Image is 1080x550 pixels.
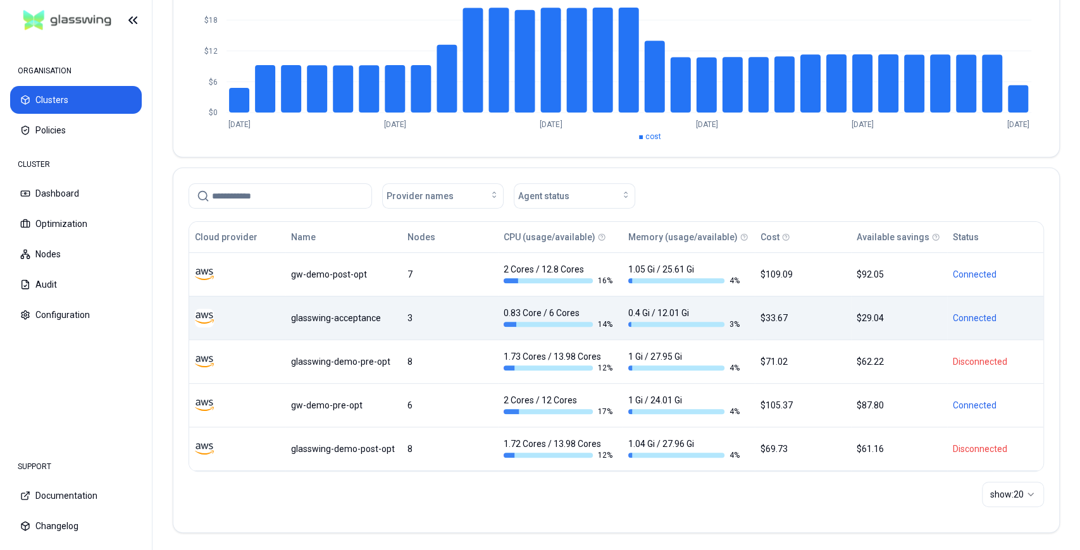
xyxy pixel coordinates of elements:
[953,268,1038,281] div: Connected
[384,119,406,128] tspan: [DATE]
[504,394,615,417] div: 2 Cores / 12 Cores
[382,183,504,209] button: Provider names
[760,312,845,324] div: $33.67
[504,406,615,417] div: 17 %
[10,271,142,298] button: Audit
[291,443,396,455] div: glasswing-demo-post-opt
[209,77,218,86] tspan: $6
[204,47,218,56] tspan: $12
[1007,119,1029,128] tspan: [DATE]
[628,276,740,286] div: 4 %
[209,108,218,117] tspan: $0
[407,312,492,324] div: 3
[953,312,1038,324] div: Connected
[504,307,615,329] div: 0.83 Core / 6 Cores
[291,355,396,368] div: glasswing-demo-pre-opt
[857,268,941,281] div: $92.05
[407,443,492,455] div: 8
[857,355,941,368] div: $62.22
[953,399,1038,412] div: Connected
[696,119,718,128] tspan: [DATE]
[195,439,214,458] img: aws
[504,263,615,286] div: 2 Cores / 12.8 Cores
[760,443,845,455] div: $69.73
[10,301,142,329] button: Configuration
[195,224,258,250] button: Cloud provider
[291,268,396,281] div: gw-demo-post-opt
[857,312,941,324] div: $29.04
[504,319,615,329] div: 14 %
[504,224,595,250] button: CPU (usage/available)
[857,443,941,455] div: $61.16
[195,265,214,284] img: aws
[953,355,1038,368] div: Disconnected
[291,312,396,324] div: glasswing-acceptance
[628,350,740,373] div: 1 Gi / 27.95 Gi
[857,224,929,250] button: Available savings
[857,399,941,412] div: $87.80
[760,224,779,250] button: Cost
[291,224,316,250] button: Name
[518,190,569,202] span: Agent status
[504,437,615,460] div: 1.72 Cores / 13.98 Cores
[628,307,740,329] div: 0.4 Gi / 12.01 Gi
[291,399,396,412] div: gw-demo-pre-opt
[645,132,661,141] span: cost
[760,399,845,412] div: $105.37
[852,119,874,128] tspan: [DATE]
[628,224,738,250] button: Memory (usage/available)
[953,443,1038,455] div: Disconnected
[407,399,492,412] div: 6
[504,450,615,460] div: 12 %
[18,6,116,35] img: GlassWing
[628,363,740,373] div: 4 %
[514,183,635,209] button: Agent status
[628,394,740,417] div: 1 Gi / 24.01 Gi
[10,482,142,510] button: Documentation
[628,437,740,460] div: 1.04 Gi / 27.96 Gi
[10,58,142,83] div: ORGANISATION
[10,454,142,479] div: SUPPORT
[10,210,142,238] button: Optimization
[10,180,142,207] button: Dashboard
[540,119,562,128] tspan: [DATE]
[504,350,615,373] div: 1.73 Cores / 13.98 Cores
[10,86,142,114] button: Clusters
[628,319,740,329] div: 3 %
[407,224,435,250] button: Nodes
[504,363,615,373] div: 12 %
[10,116,142,144] button: Policies
[204,16,218,25] tspan: $18
[628,406,740,417] div: 4 %
[195,352,214,371] img: aws
[10,512,142,540] button: Changelog
[628,263,740,286] div: 1.05 Gi / 25.61 Gi
[504,276,615,286] div: 16 %
[760,355,845,368] div: $71.02
[10,240,142,268] button: Nodes
[10,152,142,177] div: CLUSTER
[228,119,251,128] tspan: [DATE]
[628,450,740,460] div: 4 %
[760,268,845,281] div: $109.09
[407,268,492,281] div: 7
[195,396,214,415] img: aws
[195,309,214,327] img: aws
[387,190,454,202] span: Provider names
[953,231,979,243] div: Status
[407,355,492,368] div: 8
